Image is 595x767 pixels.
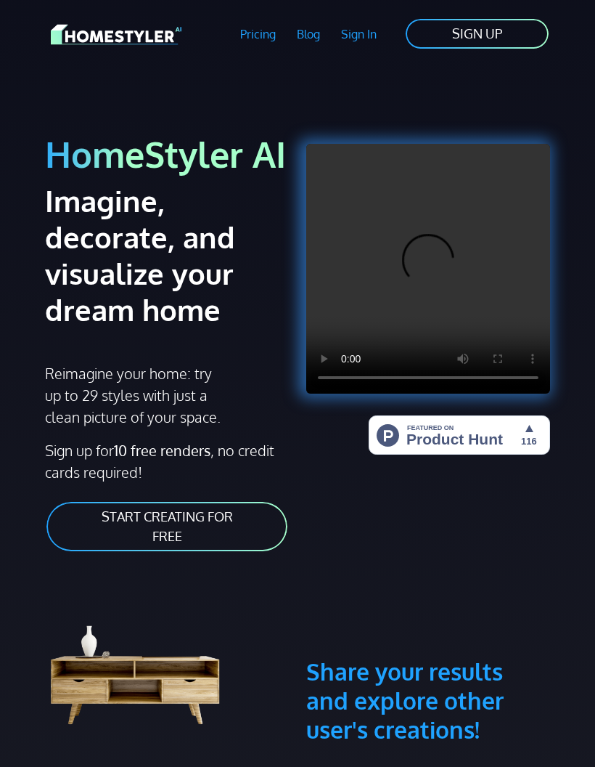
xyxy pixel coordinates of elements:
[306,588,550,744] h3: Share your results and explore other user's creations!
[230,17,287,51] a: Pricing
[45,132,289,176] h1: HomeStyler AI
[45,588,245,729] img: living room cabinet
[45,362,228,428] p: Reimagine your home: try up to 29 styles with just a clean picture of your space.
[330,17,387,51] a: Sign In
[45,439,289,483] p: Sign up for , no credit cards required!
[45,182,240,328] h2: Imagine, decorate, and visualize your dream home
[404,17,550,50] a: SIGN UP
[369,415,550,455] img: HomeStyler AI - Interior Design Made Easy: One Click to Your Dream Home | Product Hunt
[286,17,330,51] a: Blog
[51,22,181,47] img: HomeStyler AI logo
[114,441,210,460] strong: 10 free renders
[45,500,289,553] a: START CREATING FOR FREE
